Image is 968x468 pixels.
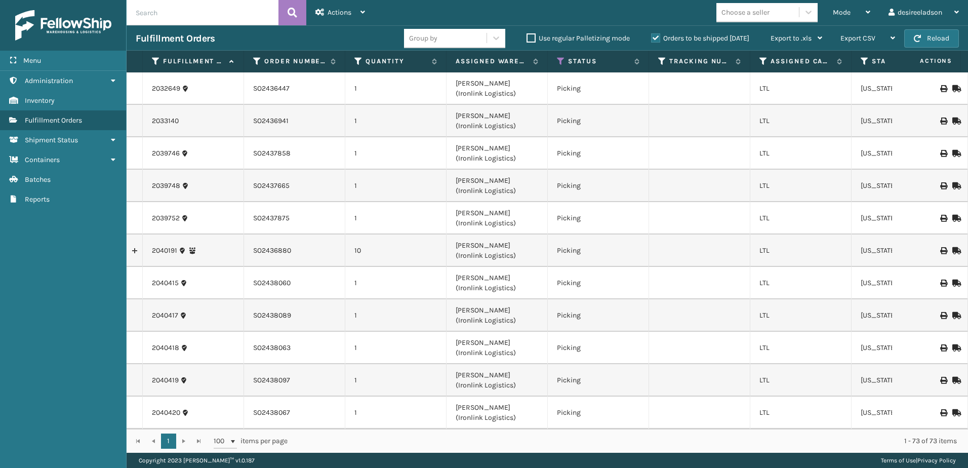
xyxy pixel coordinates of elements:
span: Administration [25,76,73,85]
a: Terms of Use [881,457,916,464]
a: Privacy Policy [917,457,956,464]
td: Picking [548,235,649,267]
td: SO2438089 [244,299,345,332]
label: Orders to be shipped [DATE] [651,34,749,43]
a: 1 [161,434,176,449]
td: LTL [750,170,852,202]
i: Print BOL [940,247,946,254]
i: Mark as Shipped [952,312,958,319]
td: [PERSON_NAME] (Ironlink Logistics) [447,235,548,267]
span: Actions [888,53,958,69]
td: Picking [548,299,649,332]
label: Quantity [366,57,427,66]
td: SO2436941 [244,105,345,137]
i: Print BOL [940,377,946,384]
td: Picking [548,364,649,397]
i: Mark as Shipped [952,118,958,125]
span: Actions [328,8,351,17]
i: Mark as Shipped [952,247,958,254]
td: [US_STATE] [852,72,953,105]
i: Print BOL [940,280,946,287]
td: Picking [548,137,649,170]
a: 2032649 [152,84,180,94]
a: 2033140 [152,116,179,126]
td: [PERSON_NAME] (Ironlink Logistics) [447,267,548,299]
td: [US_STATE] [852,235,953,267]
label: Assigned Carrier Service [771,57,832,66]
a: 2039746 [152,148,180,159]
label: Assigned Warehouse [456,57,528,66]
td: Picking [548,397,649,429]
span: Containers [25,155,60,164]
td: LTL [750,299,852,332]
td: Picking [548,332,649,364]
td: SO2438067 [244,397,345,429]
td: [PERSON_NAME] (Ironlink Logistics) [447,137,548,170]
td: [US_STATE] [852,137,953,170]
td: SO2437858 [244,137,345,170]
td: LTL [750,105,852,137]
td: [US_STATE] [852,397,953,429]
span: Export to .xls [771,34,812,43]
label: Tracking Number [669,57,731,66]
a: 2040191 [152,246,177,256]
td: SO2437875 [244,202,345,235]
td: 1 [345,397,447,429]
i: Mark as Shipped [952,409,958,416]
div: Group by [409,33,437,44]
td: SO2436447 [244,72,345,105]
td: SO2438063 [244,332,345,364]
i: Print BOL [940,344,946,352]
td: [US_STATE] [852,170,953,202]
a: 2040415 [152,278,179,288]
span: 100 [214,436,229,446]
div: Choose a seller [721,7,770,18]
label: State [872,57,933,66]
i: Mark as Shipped [952,182,958,189]
td: [PERSON_NAME] (Ironlink Logistics) [447,202,548,235]
td: 1 [345,299,447,332]
td: [US_STATE] [852,105,953,137]
td: Picking [548,105,649,137]
i: Mark as Shipped [952,150,958,157]
span: Menu [23,56,41,65]
td: LTL [750,364,852,397]
a: 2039752 [152,213,180,223]
span: Inventory [25,96,55,105]
span: Shipment Status [25,136,78,144]
td: [PERSON_NAME] (Ironlink Logistics) [447,170,548,202]
td: [PERSON_NAME] (Ironlink Logistics) [447,72,548,105]
td: LTL [750,267,852,299]
td: [PERSON_NAME] (Ironlink Logistics) [447,332,548,364]
button: Reload [904,29,959,48]
span: Fulfillment Orders [25,116,82,125]
i: Print BOL [940,409,946,416]
td: SO2438097 [244,364,345,397]
div: | [881,453,956,468]
a: 2040419 [152,375,179,385]
td: LTL [750,332,852,364]
td: Picking [548,170,649,202]
td: Picking [548,267,649,299]
td: 1 [345,105,447,137]
span: Mode [833,8,851,17]
td: [PERSON_NAME] (Ironlink Logistics) [447,299,548,332]
i: Mark as Shipped [952,344,958,352]
td: Picking [548,72,649,105]
td: [PERSON_NAME] (Ironlink Logistics) [447,105,548,137]
td: Picking [548,202,649,235]
td: 1 [345,267,447,299]
i: Mark as Shipped [952,377,958,384]
td: 1 [345,332,447,364]
a: 2040420 [152,408,180,418]
h3: Fulfillment Orders [136,32,215,45]
td: LTL [750,137,852,170]
td: [US_STATE] [852,267,953,299]
td: LTL [750,397,852,429]
label: Order Number [264,57,326,66]
label: Status [568,57,629,66]
td: [PERSON_NAME] (Ironlink Logistics) [447,397,548,429]
i: Print BOL [940,150,946,157]
i: Mark as Shipped [952,85,958,92]
td: SO2437665 [244,170,345,202]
